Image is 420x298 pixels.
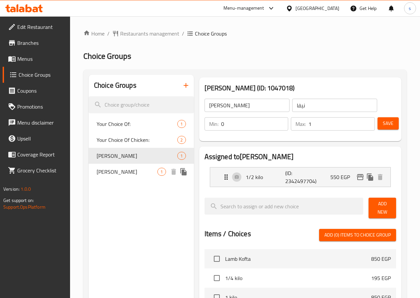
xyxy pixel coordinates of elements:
span: Save [383,119,393,128]
span: Select choice [210,271,224,285]
button: delete [169,167,179,177]
span: [PERSON_NAME] [97,168,158,176]
p: Min: [209,120,218,128]
p: Max: [295,120,306,128]
div: Your Choice Of Chicken:2 [89,132,194,148]
a: Branches [3,35,70,51]
span: 2 [178,137,185,143]
span: 1.0.0 [21,185,31,193]
a: Upsell [3,131,70,147]
nav: breadcrumb [83,30,407,38]
span: Coupons [17,87,65,95]
a: Choice Groups [3,67,70,83]
span: Choice Groups [83,49,131,63]
span: Get support on: [3,196,34,205]
button: edit [355,172,365,182]
a: Support.OpsPlatform [3,203,45,211]
p: 195 EGP [371,274,391,282]
div: Choices [177,152,186,160]
span: [PERSON_NAME] [97,152,178,160]
span: 1 [178,153,185,159]
a: Edit Restaurant [3,19,70,35]
div: [PERSON_NAME]1deleteduplicate [89,164,194,180]
input: search [89,96,194,113]
span: Edit Restaurant [17,23,65,31]
button: duplicate [365,172,375,182]
button: Add (0) items to choice group [319,229,396,241]
h2: Choice Groups [94,80,136,90]
span: 1 [178,121,185,127]
h2: Assigned to [PERSON_NAME] [205,152,396,162]
li: / [182,30,184,38]
span: Menus [17,55,65,63]
span: Promotions [17,103,65,111]
input: search [205,198,364,215]
span: Menu disclaimer [17,119,65,127]
div: Your Choice Of:1 [89,116,194,132]
span: Select choice [210,252,224,266]
span: Coverage Report [17,150,65,158]
li: / [107,30,110,38]
span: Grocery Checklist [17,166,65,174]
span: Upsell [17,135,65,143]
span: Add New [374,200,391,216]
h2: Items / Choices [205,229,251,239]
button: Add New [369,198,396,218]
span: Branches [17,39,65,47]
a: Promotions [3,99,70,115]
a: Menus [3,51,70,67]
span: Lamb Kofta [225,255,371,263]
div: Choices [177,120,186,128]
span: Restaurants management [120,30,179,38]
button: duplicate [179,167,189,177]
span: 1/4 kilo [225,274,371,282]
span: s [409,5,411,12]
span: Add (0) items to choice group [324,231,391,239]
button: delete [375,172,385,182]
p: 850 EGP [371,255,391,263]
span: Choice Groups [19,71,65,79]
span: Your Choice Of: [97,120,178,128]
a: Coupons [3,83,70,99]
a: Home [83,30,105,38]
a: Menu disclaimer [3,115,70,131]
li: Expand [205,164,396,190]
a: Restaurants management [112,30,179,38]
span: 1 [158,169,165,175]
span: Choice Groups [195,30,227,38]
button: Save [378,117,399,130]
a: Grocery Checklist [3,162,70,178]
div: [PERSON_NAME]1 [89,148,194,164]
span: Your Choice Of Chicken: [97,136,178,144]
p: 550 EGP [330,173,355,181]
div: Menu-management [223,4,264,12]
div: Expand [210,167,390,187]
a: Coverage Report [3,147,70,162]
h3: [PERSON_NAME] (ID: 1047018) [205,83,396,93]
div: [GEOGRAPHIC_DATA] [295,5,339,12]
p: 1/2 kilo [246,173,286,181]
div: Choices [157,168,166,176]
p: (ID: 2342497704) [285,169,312,185]
span: Version: [3,185,20,193]
div: Choices [177,136,186,144]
